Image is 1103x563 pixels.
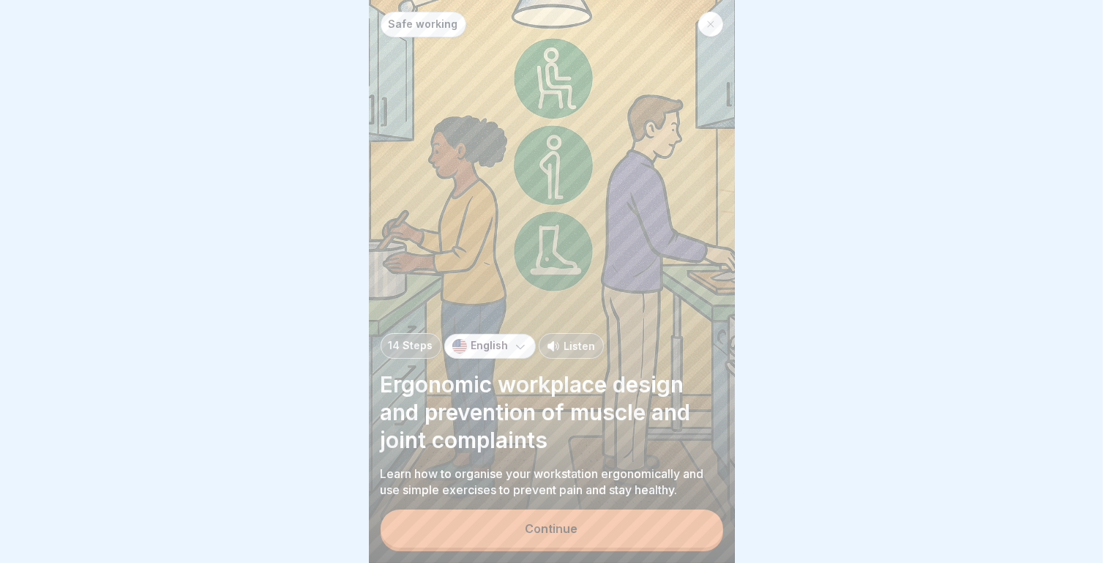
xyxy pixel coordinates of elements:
[389,18,458,31] p: Safe working
[564,338,596,354] p: Listen
[526,522,578,535] div: Continue
[471,340,509,352] p: English
[381,466,723,498] p: Learn how to organise your workstation ergonomically and use simple exercises to prevent pain and...
[389,340,433,352] p: 14 Steps
[452,339,467,354] img: us.svg
[381,370,723,454] p: Ergonomic workplace design and prevention of muscle and joint complaints
[381,510,723,548] button: Continue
